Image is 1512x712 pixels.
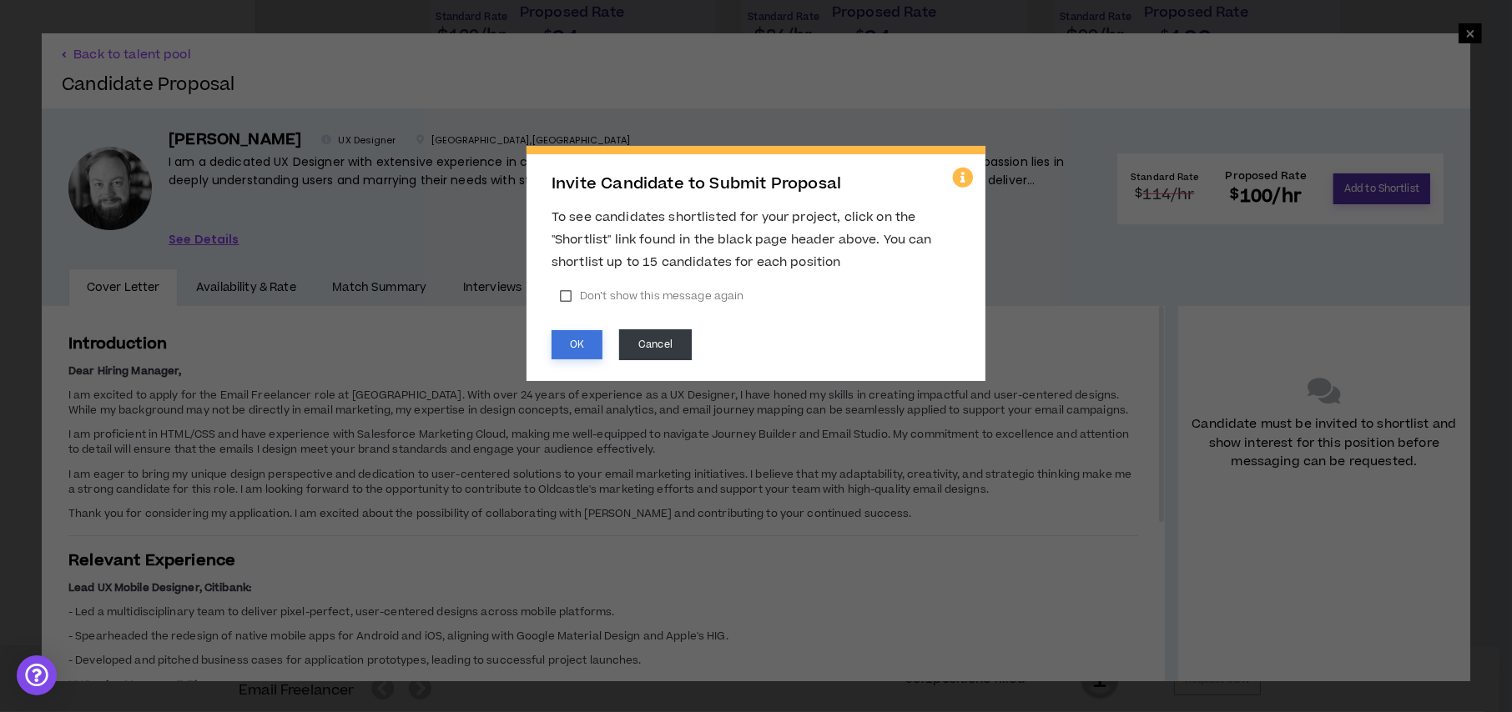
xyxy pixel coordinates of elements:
[552,175,960,193] h2: Invite Candidate to Submit Proposal
[552,283,752,308] label: Don’t show this message again
[552,208,932,271] span: To see candidates shortlisted for your project, click on the "Shortlist" link found in the black ...
[17,655,57,695] div: Open Intercom Messenger
[552,330,602,359] button: OK
[619,329,692,360] button: Cancel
